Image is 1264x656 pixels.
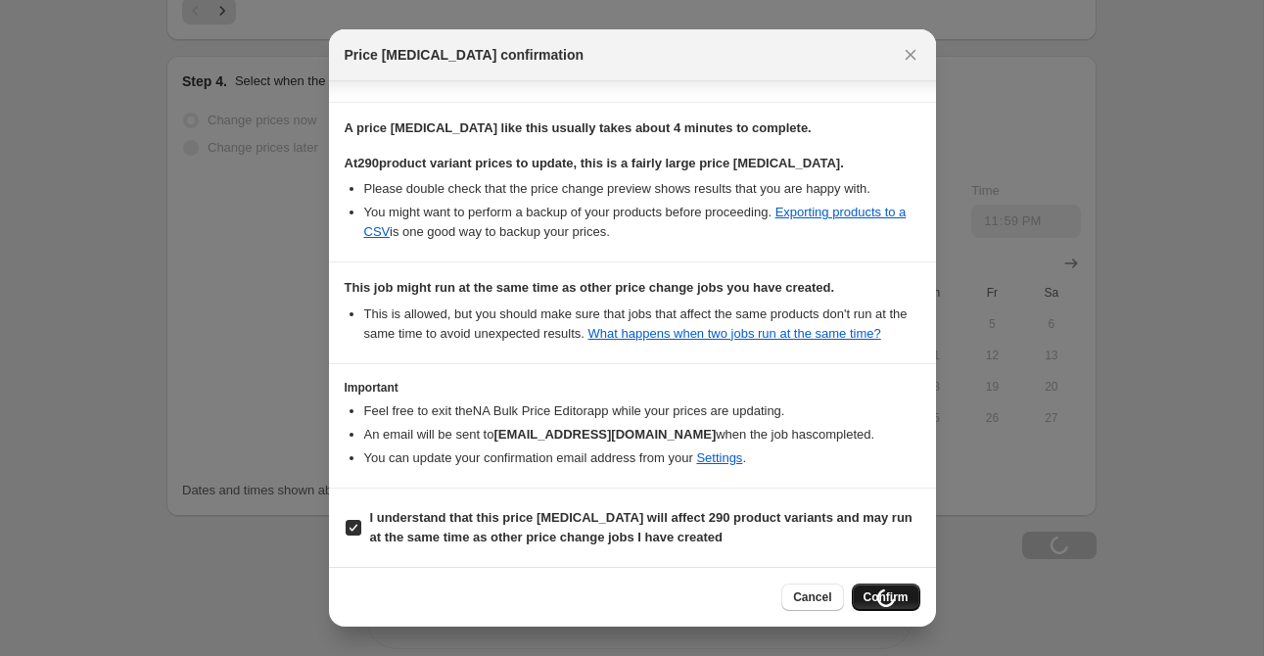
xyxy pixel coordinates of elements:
[364,448,920,468] li: You can update your confirmation email address from your .
[364,179,920,199] li: Please double check that the price change preview shows results that you are happy with.
[364,203,920,242] li: You might want to perform a backup of your products before proceeding. is one good way to backup ...
[345,380,920,396] h3: Important
[493,427,716,442] b: [EMAIL_ADDRESS][DOMAIN_NAME]
[793,589,831,605] span: Cancel
[781,584,843,611] button: Cancel
[345,120,812,135] b: A price [MEDICAL_DATA] like this usually takes about 4 minutes to complete.
[345,156,844,170] b: At 290 product variant prices to update, this is a fairly large price [MEDICAL_DATA].
[897,41,924,69] button: Close
[364,425,920,445] li: An email will be sent to when the job has completed .
[696,450,742,465] a: Settings
[345,45,585,65] span: Price [MEDICAL_DATA] confirmation
[364,401,920,421] li: Feel free to exit the NA Bulk Price Editor app while your prices are updating.
[345,280,835,295] b: This job might run at the same time as other price change jobs you have created.
[588,326,881,341] a: What happens when two jobs run at the same time?
[364,305,920,344] li: This is allowed, but you should make sure that jobs that affect the same products don ' t run at ...
[370,510,913,544] b: I understand that this price [MEDICAL_DATA] will affect 290 product variants and may run at the s...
